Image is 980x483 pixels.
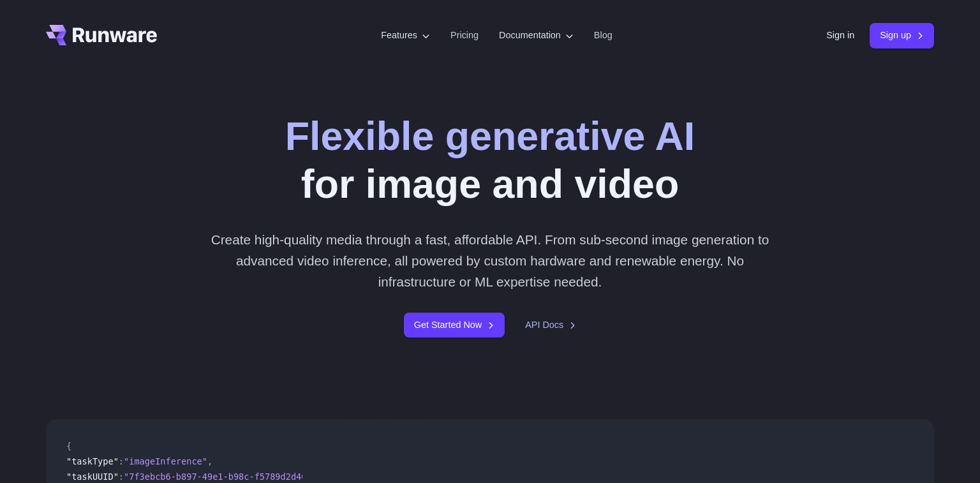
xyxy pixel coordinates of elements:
[66,456,119,466] span: "taskType"
[119,472,124,482] span: :
[450,28,479,43] a: Pricing
[46,25,157,45] a: Go to /
[870,23,934,48] a: Sign up
[285,114,695,158] strong: Flexible generative AI
[124,456,207,466] span: "imageInference"
[381,28,430,43] label: Features
[594,28,612,43] a: Blog
[206,229,775,293] p: Create high-quality media through a fast, affordable API. From sub-second image generation to adv...
[124,472,322,482] span: "7f3ebcb6-b897-49e1-b98c-f5789d2d40d7"
[285,112,695,209] h1: for image and video
[66,441,71,451] span: {
[207,456,212,466] span: ,
[499,28,574,43] label: Documentation
[826,28,854,43] a: Sign in
[404,313,505,338] a: Get Started Now
[119,456,124,466] span: :
[525,318,576,332] a: API Docs
[66,472,119,482] span: "taskUUID"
